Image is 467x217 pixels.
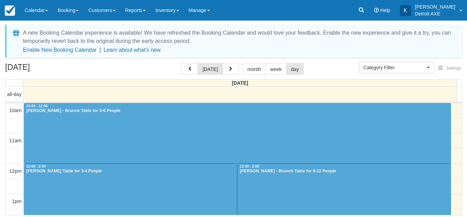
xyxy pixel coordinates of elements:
[7,92,22,97] span: all-day
[446,66,461,71] span: Settings
[232,80,248,86] span: [DATE]
[9,168,22,174] span: 12pm
[5,5,15,16] img: checkfront-main-nav-mini-logo.png
[363,64,425,71] span: Category Filter
[26,104,48,108] span: 10:00 - 12:00
[24,103,451,164] a: 10:00 - 12:00[PERSON_NAME] - Brunch Table for 5-6 People
[5,63,92,76] h2: [DATE]
[374,8,379,13] i: Help
[26,169,235,174] div: [PERSON_NAME] Table for 3-4 People
[286,63,304,75] button: day
[99,47,101,53] span: |
[239,169,449,174] div: [PERSON_NAME] - Brunch Table for 9-12 People
[415,10,455,17] p: Detroit AXE
[9,138,22,143] span: 11am
[415,3,455,10] p: [PERSON_NAME]
[12,198,22,204] span: 1pm
[104,47,161,53] a: Learn about what's new
[359,62,434,73] button: Category Filter
[23,29,454,45] div: A new Booking Calendar experience is available! We have refreshed the Booking Calendar and would ...
[380,8,390,13] span: Help
[198,63,223,75] button: [DATE]
[400,5,411,16] div: K
[23,47,97,53] button: Enable New Booking Calendar
[240,165,259,168] span: 12:00 - 2:00
[434,63,465,73] button: Settings
[9,108,22,113] span: 10am
[26,165,46,168] span: 12:00 - 2:00
[265,63,286,75] button: week
[243,63,266,75] button: month
[26,108,449,114] div: [PERSON_NAME] - Brunch Table for 5-6 People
